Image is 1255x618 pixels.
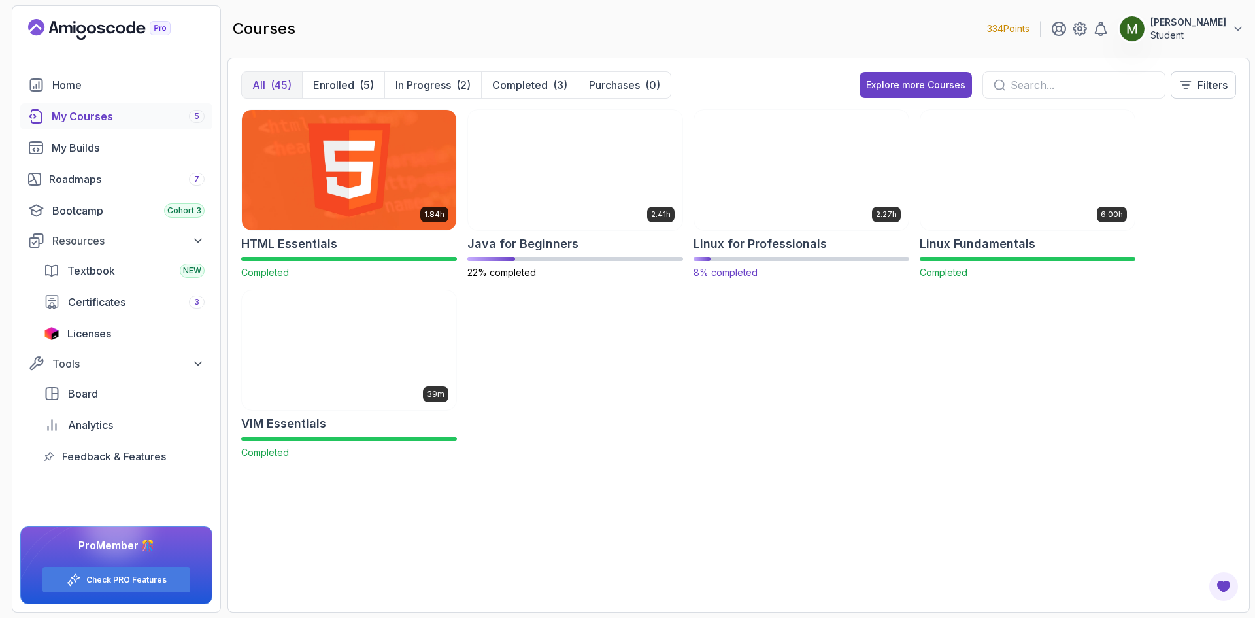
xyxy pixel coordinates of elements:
[36,258,212,284] a: textbook
[481,72,578,98] button: Completed(3)
[36,412,212,438] a: analytics
[194,174,199,184] span: 7
[36,381,212,407] a: board
[467,267,536,278] span: 22% completed
[20,197,212,224] a: bootcamp
[1208,571,1239,602] button: Open Feedback Button
[920,267,967,278] span: Completed
[427,389,444,400] p: 39m
[86,575,167,585] a: Check PRO Features
[1150,16,1226,29] p: [PERSON_NAME]
[52,77,205,93] div: Home
[920,235,1035,253] h2: Linux Fundamentals
[467,109,683,279] a: Java for Beginners card2.41hJava for Beginners22% completed
[987,22,1029,35] p: 334 Points
[395,77,451,93] p: In Progress
[694,267,758,278] span: 8% completed
[49,171,205,187] div: Roadmaps
[860,72,972,98] button: Explore more Courses
[252,77,265,93] p: All
[1197,77,1228,93] p: Filters
[20,352,212,375] button: Tools
[424,209,444,220] p: 1.84h
[694,109,909,279] a: Linux for Professionals card2.27hLinux for Professionals8% completed
[67,326,111,341] span: Licenses
[589,77,640,93] p: Purchases
[36,443,212,470] a: feedback
[553,77,567,93] div: (3)
[866,78,965,92] div: Explore more Courses
[52,203,205,218] div: Bootcamp
[876,209,897,220] p: 2.27h
[1120,16,1145,41] img: user profile image
[1011,77,1154,93] input: Search...
[67,263,115,279] span: Textbook
[52,356,205,371] div: Tools
[242,110,456,230] img: HTML Essentials card
[194,111,199,122] span: 5
[241,109,457,279] a: HTML Essentials card1.84hHTML EssentialsCompleted
[1119,16,1245,42] button: user profile image[PERSON_NAME]Student
[302,72,384,98] button: Enrolled(5)
[271,77,292,93] div: (45)
[36,289,212,315] a: certificates
[578,72,671,98] button: Purchases(0)
[52,140,205,156] div: My Builds
[651,209,671,220] p: 2.41h
[241,235,337,253] h2: HTML Essentials
[920,109,1135,279] a: Linux Fundamentals card6.00hLinux FundamentalsCompleted
[68,294,125,310] span: Certificates
[313,77,354,93] p: Enrolled
[241,290,457,460] a: VIM Essentials card39mVIM EssentialsCompleted
[167,205,201,216] span: Cohort 3
[468,110,682,230] img: Java for Beginners card
[44,327,59,340] img: jetbrains icon
[20,166,212,192] a: roadmaps
[456,77,471,93] div: (2)
[689,107,914,233] img: Linux for Professionals card
[384,72,481,98] button: In Progress(2)
[20,135,212,161] a: builds
[467,235,578,253] h2: Java for Beginners
[241,447,289,458] span: Completed
[1171,71,1236,99] button: Filters
[52,109,205,124] div: My Courses
[20,103,212,129] a: courses
[241,415,326,433] h2: VIM Essentials
[1101,209,1123,220] p: 6.00h
[694,235,827,253] h2: Linux for Professionals
[194,297,199,307] span: 3
[68,417,113,433] span: Analytics
[183,266,201,276] span: NEW
[68,386,98,402] span: Board
[492,77,548,93] p: Completed
[242,290,456,411] img: VIM Essentials card
[1150,29,1226,42] p: Student
[36,320,212,347] a: licenses
[42,566,191,593] button: Check PRO Features
[360,77,374,93] div: (5)
[52,233,205,249] div: Resources
[242,72,302,98] button: All(45)
[20,72,212,98] a: home
[62,449,166,464] span: Feedback & Features
[241,267,289,278] span: Completed
[920,110,1135,230] img: Linux Fundamentals card
[645,77,660,93] div: (0)
[233,18,295,39] h2: courses
[20,229,212,252] button: Resources
[28,19,201,40] a: Landing page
